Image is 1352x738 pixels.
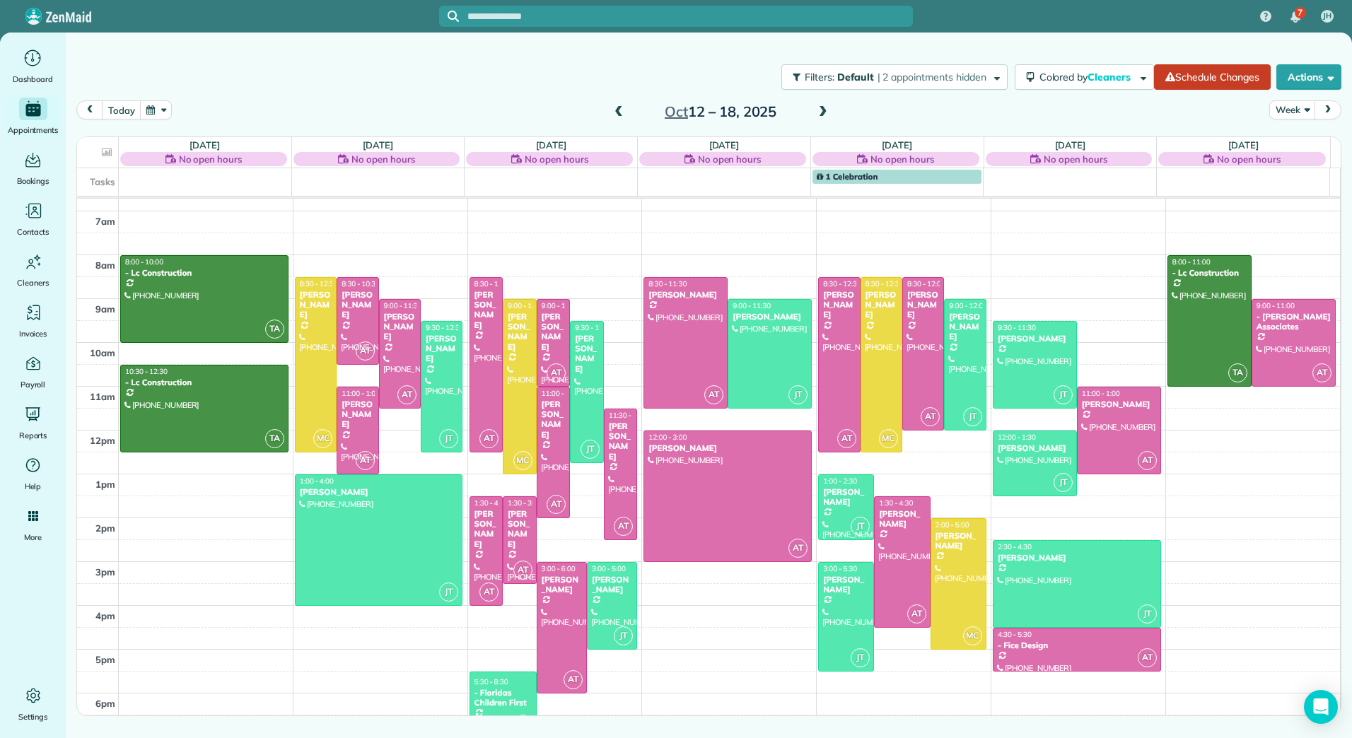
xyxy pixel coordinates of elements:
[997,443,1073,453] div: [PERSON_NAME]
[95,610,115,621] span: 4pm
[774,64,1007,90] a: Filters: Default | 2 appointments hidden
[1039,71,1136,83] span: Colored by
[124,268,284,278] div: - Lc Construction
[665,102,688,120] span: Oct
[608,421,634,462] div: [PERSON_NAME]
[179,152,243,166] span: No open hours
[781,64,1007,90] button: Filters: Default | 2 appointments hidden
[384,301,422,310] span: 9:00 - 11:30
[805,71,834,83] span: Filters:
[882,139,912,151] a: [DATE]
[19,428,47,443] span: Reports
[837,429,856,448] span: AT
[709,139,740,151] a: [DATE]
[851,517,870,536] span: JT
[837,71,875,83] span: Default
[921,407,940,426] span: AT
[648,443,808,453] div: [PERSON_NAME]
[342,279,380,288] span: 8:30 - 10:30
[125,367,168,376] span: 10:30 - 12:30
[574,334,600,375] div: [PERSON_NAME]
[788,385,808,404] span: JT
[474,509,499,550] div: [PERSON_NAME]
[341,399,374,430] div: [PERSON_NAME]
[998,630,1032,639] span: 4:30 - 5:30
[124,377,284,387] div: - Lc Construction
[997,334,1073,344] div: [PERSON_NAME]
[356,451,375,470] span: AT
[125,257,163,266] span: 8:00 - 10:00
[963,407,982,426] span: JT
[1081,399,1157,409] div: [PERSON_NAME]
[822,290,856,320] div: [PERSON_NAME]
[733,301,771,310] span: 9:00 - 11:30
[1323,11,1331,22] span: JH
[1312,363,1331,382] span: AT
[6,47,60,86] a: Dashboard
[907,279,945,288] span: 8:30 - 12:00
[1154,64,1271,90] a: Schedule Changes
[1082,389,1120,398] span: 11:00 - 1:00
[513,451,532,470] span: MC
[879,498,913,508] span: 1:30 - 4:30
[356,341,375,361] span: AT
[383,312,416,342] div: [PERSON_NAME]
[542,389,580,398] span: 11:00 - 2:00
[870,152,934,166] span: No open hours
[949,301,987,310] span: 9:00 - 12:00
[299,487,459,497] div: [PERSON_NAME]
[6,454,60,493] a: Help
[1304,690,1338,724] div: Open Intercom Messenger
[24,530,42,544] span: More
[704,385,723,404] span: AT
[1138,648,1157,667] span: AT
[95,216,115,227] span: 7am
[6,684,60,724] a: Settings
[1138,451,1157,470] span: AT
[592,564,626,573] span: 3:00 - 5:00
[541,312,566,353] div: [PERSON_NAME]
[907,604,926,623] span: AT
[536,139,566,151] a: [DATE]
[474,290,499,331] div: [PERSON_NAME]
[17,174,49,188] span: Bookings
[6,301,60,341] a: Invoices
[998,323,1036,332] span: 9:30 - 11:30
[95,522,115,534] span: 2pm
[1055,139,1085,151] a: [DATE]
[425,334,458,364] div: [PERSON_NAME]
[907,290,940,320] div: [PERSON_NAME]
[1315,100,1341,119] button: next
[614,517,633,536] span: AT
[541,575,583,595] div: [PERSON_NAME]
[1015,64,1154,90] button: Colored byCleaners
[341,290,374,320] div: [PERSON_NAME]
[265,320,284,339] span: TA
[591,575,633,595] div: [PERSON_NAME]
[948,312,981,342] div: [PERSON_NAME]
[963,626,982,645] span: MC
[997,553,1157,563] div: [PERSON_NAME]
[1276,64,1341,90] button: Actions
[1256,312,1331,332] div: - [PERSON_NAME] Associates
[265,429,284,448] span: TA
[474,498,508,508] span: 1:30 - 4:00
[13,72,53,86] span: Dashboard
[648,279,687,288] span: 8:30 - 11:30
[865,290,898,320] div: [PERSON_NAME]
[507,509,532,550] div: [PERSON_NAME]
[547,495,566,514] span: AT
[513,561,532,580] span: AT
[1257,301,1295,310] span: 9:00 - 11:00
[439,429,458,448] span: JT
[507,312,532,353] div: [PERSON_NAME]
[1228,363,1247,382] span: TA
[817,171,878,182] span: 1 Celebration
[1138,604,1157,623] span: JT
[95,303,115,315] span: 9am
[525,152,588,166] span: No open hours
[479,582,499,602] span: AT
[474,677,508,686] span: 5:30 - 8:30
[95,566,115,578] span: 3pm
[823,279,861,288] span: 8:30 - 12:30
